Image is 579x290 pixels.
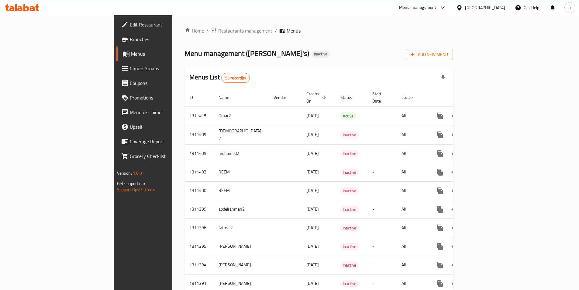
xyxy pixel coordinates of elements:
span: [DATE] [306,261,319,269]
span: Inactive [340,169,359,176]
td: Omar2 [214,107,269,125]
td: - [367,181,397,200]
button: Change Status [447,239,462,254]
button: more [433,258,447,272]
a: Menus [116,47,211,61]
span: Grocery Checklist [130,152,206,160]
span: [DATE] [306,112,319,120]
span: [DATE] [306,224,319,232]
td: mohamed2 [214,144,269,163]
div: Active [340,112,356,120]
td: All [397,144,428,163]
div: Export file [436,71,450,85]
td: [DEMOGRAPHIC_DATA] 2 [214,125,269,144]
button: more [433,165,447,180]
button: Change Status [447,165,462,180]
td: - [367,200,397,218]
span: Promotions [130,94,206,101]
td: - [367,218,397,237]
td: All [397,256,428,274]
td: [PERSON_NAME] [214,256,269,274]
span: 53 record(s) [222,75,250,81]
div: Inactive [340,224,359,232]
span: Inactive [340,131,359,138]
span: [DATE] [306,242,319,250]
button: Change Status [447,146,462,161]
span: Inactive [340,243,359,250]
td: REEM [214,163,269,181]
td: All [397,107,428,125]
span: Coupons [130,79,206,87]
button: Change Status [447,258,462,272]
button: more [433,128,447,142]
div: Inactive [312,51,330,58]
td: - [367,125,397,144]
td: All [397,163,428,181]
td: All [397,218,428,237]
span: [DATE] [306,131,319,138]
button: more [433,202,447,217]
a: Support.OpsPlatform [117,186,156,194]
span: Edit Restaurant [130,21,206,28]
div: Total records count [221,73,250,83]
span: Restaurants management [218,27,272,34]
td: REEM [214,181,269,200]
span: [DATE] [306,187,319,194]
a: Upsell [116,120,211,134]
button: Change Status [447,109,462,123]
h2: Menus List [189,73,250,83]
th: Actions [428,88,496,107]
a: Coupons [116,76,211,90]
span: 1.0.0 [133,169,142,177]
a: Restaurants management [211,27,272,34]
span: Created On [306,90,328,105]
td: All [397,237,428,256]
span: Branches [130,36,206,43]
span: Coverage Report [130,138,206,145]
div: Menu-management [399,4,436,11]
span: Inactive [340,150,359,157]
span: Name [219,94,237,101]
td: [PERSON_NAME] [214,237,269,256]
li: / [275,27,277,34]
a: Grocery Checklist [116,149,211,163]
td: All [397,181,428,200]
span: Upsell [130,123,206,131]
td: - [367,144,397,163]
td: All [397,125,428,144]
button: Add New Menu [406,49,453,60]
span: Inactive [312,51,330,57]
span: Active [340,113,356,120]
td: - [367,256,397,274]
button: Change Status [447,202,462,217]
button: more [433,183,447,198]
a: Menu disclaimer [116,105,211,120]
span: Choice Groups [130,65,206,72]
span: [DATE] [306,149,319,157]
td: fatma 2 [214,218,269,237]
span: Menus [287,27,301,34]
div: Inactive [340,169,359,176]
button: more [433,221,447,235]
span: Get support on: [117,180,145,187]
div: Inactive [340,261,359,269]
span: Inactive [340,280,359,287]
span: Inactive [340,187,359,194]
span: Inactive [340,206,359,213]
td: - [367,107,397,125]
span: [DATE] [306,168,319,176]
span: [DATE] [306,279,319,287]
button: Change Status [447,221,462,235]
span: Locale [402,94,421,101]
span: Vendor [274,94,294,101]
div: [GEOGRAPHIC_DATA] [465,4,505,11]
span: Add New Menu [411,51,448,58]
span: ID [189,94,201,101]
button: Change Status [447,183,462,198]
a: Edit Restaurant [116,17,211,32]
span: Menu management ( [PERSON_NAME]'s ) [184,47,309,60]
